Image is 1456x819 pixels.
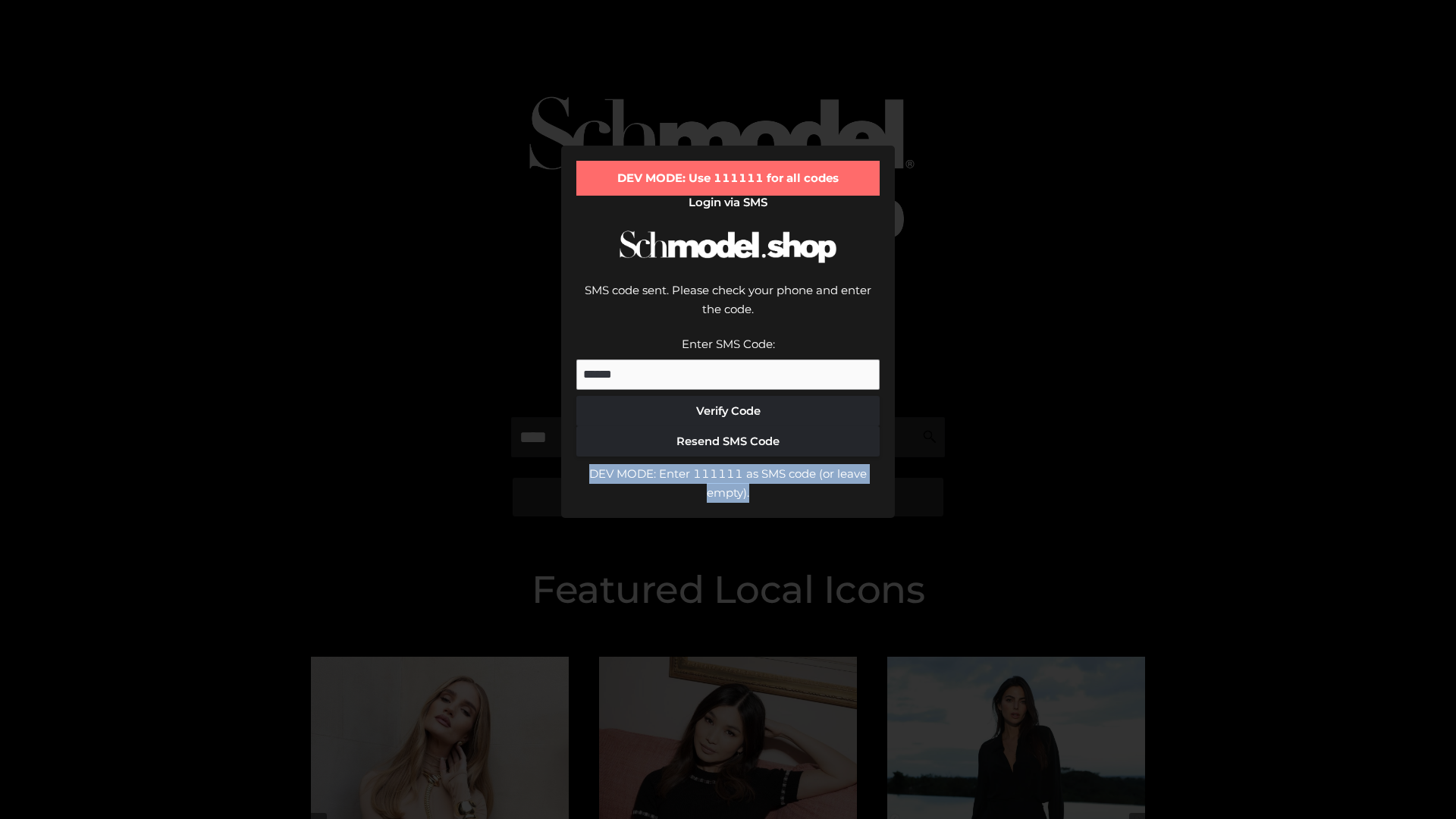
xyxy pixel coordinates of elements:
img: Schmodel Logo [614,217,842,277]
div: SMS code sent. Please check your phone and enter the code. [576,281,880,334]
button: Verify Code [576,396,880,426]
label: Enter SMS Code: [682,337,775,351]
button: Resend SMS Code [576,426,880,457]
h2: Login via SMS [576,196,880,209]
div: DEV MODE: Use 111111 for all codes [576,161,880,196]
div: DEV MODE: Enter 111111 as SMS code (or leave empty). [576,464,880,503]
